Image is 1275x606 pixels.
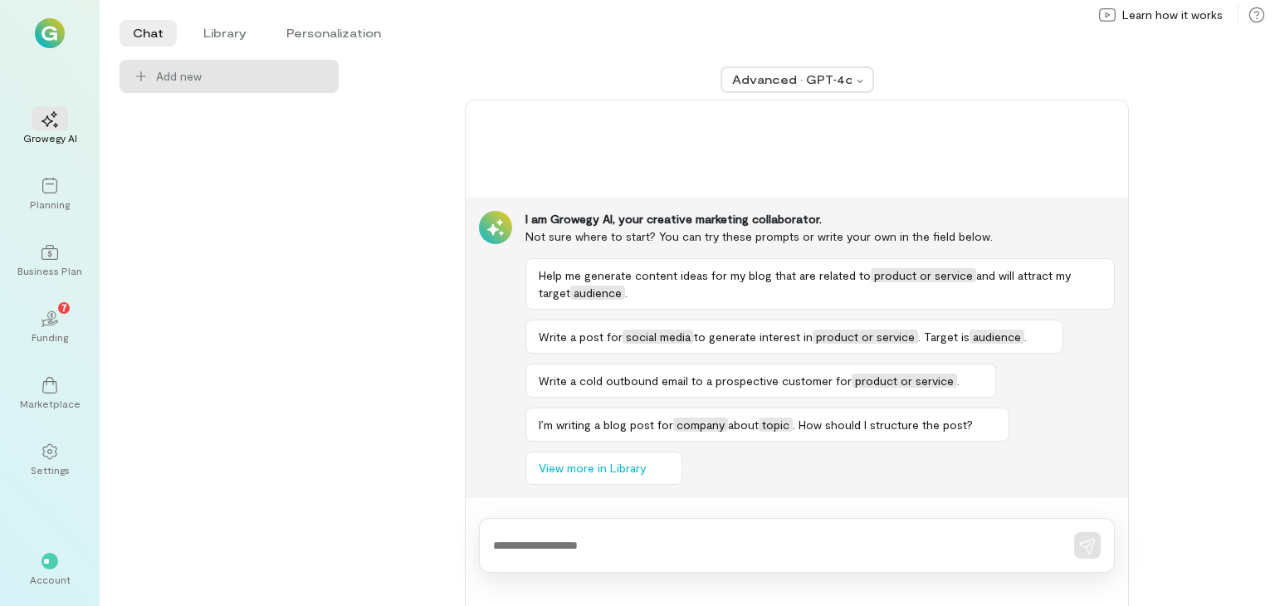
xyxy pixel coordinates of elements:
div: Growegy AI [23,131,77,144]
li: Library [190,20,260,46]
span: . [957,374,960,388]
div: Funding [32,330,68,344]
span: . How should I structure the post? [793,418,973,432]
span: Learn how it works [1122,7,1223,23]
span: audience [570,286,625,300]
div: Planning [30,198,70,211]
button: Write a cold outbound email to a prospective customer forproduct or service. [525,364,996,398]
span: product or service [852,374,957,388]
span: audience [970,330,1024,344]
a: Planning [20,164,80,224]
button: View more in Library [525,452,682,485]
button: Help me generate content ideas for my blog that are related toproduct or serviceand will attract ... [525,258,1115,310]
span: . Target is [918,330,970,344]
a: Marketplace [20,364,80,423]
span: company [673,418,728,432]
a: Settings [20,430,80,490]
a: Growegy AI [20,98,80,158]
span: Add new [156,68,325,85]
li: Chat [120,20,177,46]
span: I’m writing a blog post for [539,418,673,432]
div: Marketplace [20,397,81,410]
span: social media [623,330,694,344]
div: Advanced · GPT‑4o [732,71,852,88]
div: Business Plan [17,264,82,277]
span: Write a post for [539,330,623,344]
span: to generate interest in [694,330,813,344]
li: Personalization [273,20,394,46]
a: Funding [20,297,80,357]
a: Business Plan [20,231,80,291]
span: Write a cold outbound email to a prospective customer for [539,374,852,388]
span: topic [759,418,793,432]
span: 7 [61,300,67,315]
div: I am Growegy AI, your creative marketing collaborator. [525,211,1115,227]
span: . [1024,330,1027,344]
span: . [625,286,628,300]
span: product or service [813,330,918,344]
span: Help me generate content ideas for my blog that are related to [539,268,871,282]
span: View more in Library [539,460,646,476]
div: Settings [31,463,70,476]
button: I’m writing a blog post forcompanyabouttopic. How should I structure the post? [525,408,1009,442]
div: Account [30,573,71,586]
span: product or service [871,268,976,282]
div: Not sure where to start? You can try these prompts or write your own in the field below. [525,227,1115,245]
span: about [728,418,759,432]
button: Write a post forsocial mediato generate interest inproduct or service. Target isaudience. [525,320,1063,354]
